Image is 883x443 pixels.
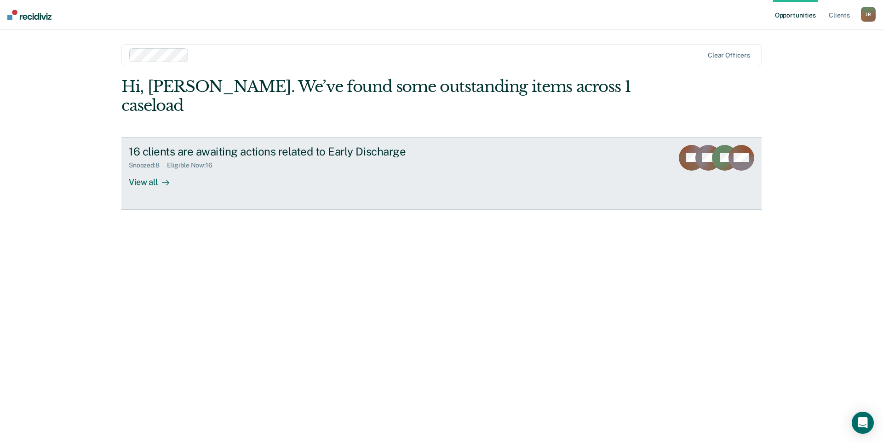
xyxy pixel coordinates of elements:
[861,7,876,22] button: JR
[861,7,876,22] div: J R
[129,145,452,158] div: 16 clients are awaiting actions related to Early Discharge
[121,137,762,210] a: 16 clients are awaiting actions related to Early DischargeSnoozed:8Eligible Now:16View all
[167,161,220,169] div: Eligible Now : 16
[708,52,750,59] div: Clear officers
[129,161,167,169] div: Snoozed : 8
[852,412,874,434] div: Open Intercom Messenger
[121,77,634,115] div: Hi, [PERSON_NAME]. We’ve found some outstanding items across 1 caseload
[7,10,52,20] img: Recidiviz
[129,169,180,187] div: View all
